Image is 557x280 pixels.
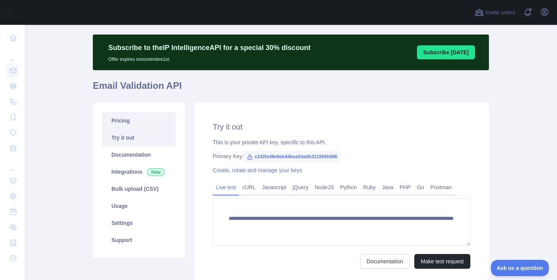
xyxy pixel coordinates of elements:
p: Subscribe to the IP Intelligence API for a special 30 % discount [108,42,311,53]
h2: Try it out [213,121,470,132]
button: Subscribe [DATE] [417,45,475,59]
a: Ruby [360,181,379,194]
a: Integrations New [102,163,176,180]
a: Javascript [259,181,289,194]
a: cURL [239,181,259,194]
a: Pricing [102,112,176,129]
span: Invite users [485,8,515,17]
a: Support [102,232,176,249]
a: Java [379,181,397,194]
a: Usage [102,197,176,214]
a: Create, rotate and manage your keys [213,167,302,173]
a: jQuery [289,181,311,194]
span: c242fe48e9eb44bea0da0b321659b996 [244,151,340,162]
span: New [147,168,165,176]
a: PHP [396,181,414,194]
p: Offer expires on noviembre 1st. [108,53,311,62]
iframe: Toggle Customer Support [491,260,549,276]
a: NodeJS [311,181,337,194]
a: Live test [213,181,239,194]
a: Try it out [102,129,176,146]
a: Bulk upload (CSV) [102,180,176,197]
a: Settings [102,214,176,232]
a: Go [414,181,427,194]
h1: Email Validation API [93,80,489,98]
div: This is your private API key, specific to this API. [213,138,470,146]
button: Make test request [414,254,470,269]
button: Invite users [473,6,517,19]
a: Documentation [102,146,176,163]
div: Primary Key: [213,152,470,160]
div: ... [6,157,19,172]
a: Postman [427,181,455,194]
a: Python [337,181,360,194]
div: ... [6,47,19,62]
a: Documentation [360,254,410,269]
